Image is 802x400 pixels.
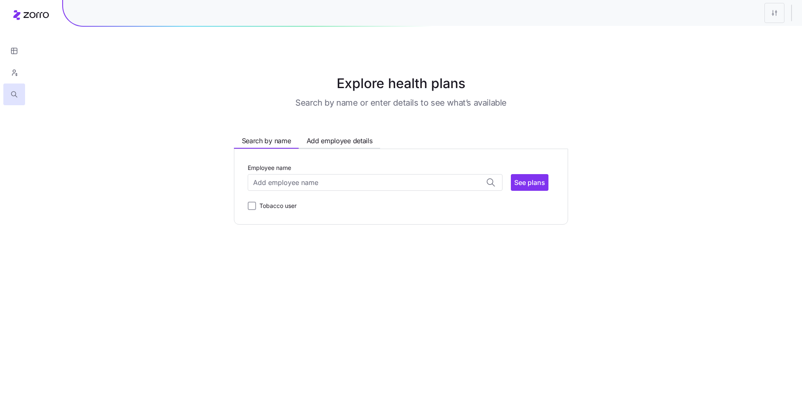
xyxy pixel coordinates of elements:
[511,174,548,191] button: See plans
[295,97,507,109] h3: Search by name or enter details to see what’s available
[194,73,608,94] h1: Explore health plans
[248,174,503,191] input: Add employee name
[514,177,545,187] span: See plans
[307,136,373,146] span: Add employee details
[256,201,297,211] label: Tobacco user
[248,163,291,172] label: Employee name
[242,136,291,146] span: Search by name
